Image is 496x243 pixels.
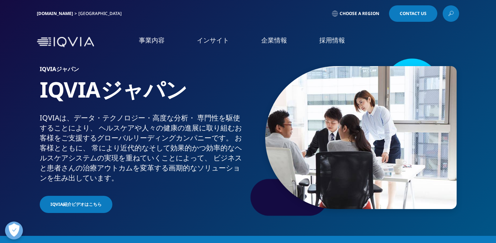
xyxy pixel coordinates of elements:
a: [DOMAIN_NAME] [37,10,73,16]
a: IQVIA紹介ビデオはこちら [40,196,112,213]
img: 873_asian-businesspeople-meeting-in-office.jpg [265,66,457,209]
span: IQVIA紹介ビデオはこちら [50,201,102,208]
div: [GEOGRAPHIC_DATA] [78,11,125,16]
a: 事業内容 [139,36,165,45]
button: 優先設定センターを開く [5,222,23,239]
h1: IQVIAジャパン [40,76,245,113]
h6: IQVIAジャパン [40,66,245,76]
a: 採用情報 [319,36,345,45]
a: 企業情報 [261,36,287,45]
nav: Primary [97,25,459,59]
span: Contact Us [400,11,427,16]
a: インサイト [197,36,229,45]
div: IQVIAは、​データ・​テクノロジー・​高度な​分析・​ 専門性を​駆使する​ことに​より、​ ヘルスケアや​人々の​健康の​進展に​取り組む​お客様を​ご支援​する​グローバル​リーディング... [40,113,245,183]
a: Contact Us [389,5,437,22]
span: Choose a Region [340,11,379,16]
